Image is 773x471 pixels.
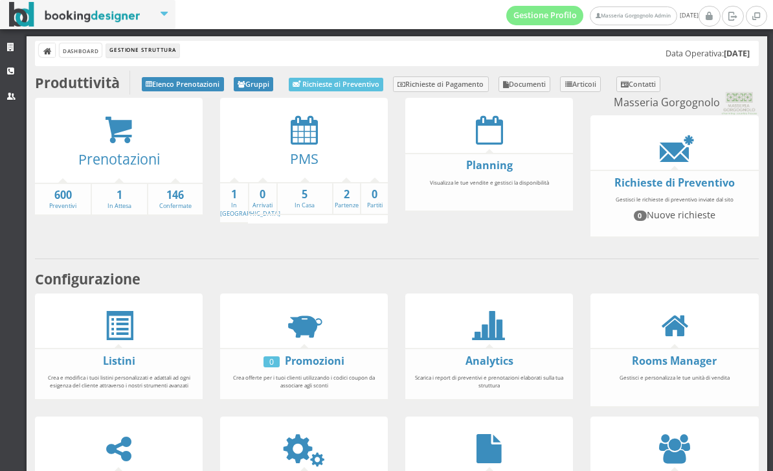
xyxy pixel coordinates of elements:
a: Dashboard [60,43,102,57]
a: Rooms Manager [632,354,717,368]
a: 0Partiti [361,187,388,210]
a: 5In Casa [278,187,332,210]
h5: Data Operativa: [666,49,750,58]
a: 2Partenze [333,187,360,210]
a: Documenti [499,76,551,92]
div: Visualizza le tue vendite e gestisci la disponibilità [405,173,573,207]
img: 0603869b585f11eeb13b0a069e529790.png [720,92,758,115]
strong: 1 [220,187,248,202]
a: Richieste di Preventivo [614,176,735,190]
div: Scarica i report di preventivi e prenotazioni elaborati sulla tua struttura [405,368,573,395]
small: Masseria Gorgognolo [614,92,758,115]
strong: 600 [35,188,91,203]
span: [DATE] [506,6,699,25]
strong: 0 [249,187,276,202]
strong: 5 [278,187,332,202]
a: Contatti [616,76,661,92]
strong: 2 [333,187,360,202]
b: [DATE] [724,48,750,59]
b: Configurazione [35,270,140,288]
a: 1In [GEOGRAPHIC_DATA] [220,187,280,218]
h4: Nuove richieste [596,209,752,221]
div: Gestisci le richieste di preventivo inviate dal sito [590,190,758,233]
a: Richieste di Preventivo [289,78,383,91]
a: 146Confermate [148,188,203,211]
a: Richieste di Pagamento [393,76,489,92]
li: Gestione Struttura [106,43,179,58]
a: Elenco Prenotazioni [142,77,224,91]
b: Produttività [35,73,120,92]
a: Promozioni [285,354,344,368]
strong: 146 [148,188,203,203]
a: Planning [466,158,513,172]
div: 0 [263,356,280,367]
img: BookingDesigner.com [9,2,140,27]
a: Gestione Profilo [506,6,584,25]
a: Prenotazioni [78,150,160,168]
strong: 0 [361,187,388,202]
a: Masseria Gorgognolo Admin [590,6,677,25]
div: Gestisci e personalizza le tue unità di vendita [590,368,758,402]
div: Crea e modifica i tuoi listini personalizzati e adattali ad ogni esigenza del cliente attraverso ... [35,368,203,395]
a: Listini [103,354,135,368]
span: 0 [634,211,647,221]
a: 1In Attesa [92,188,146,211]
strong: 1 [92,188,146,203]
a: Gruppi [234,77,274,91]
a: PMS [290,149,319,168]
a: 0Arrivati [249,187,276,210]
a: Articoli [560,76,601,92]
a: 600Preventivi [35,188,91,211]
a: Analytics [465,354,513,368]
div: Crea offerte per i tuoi clienti utilizzando i codici coupon da associare agli sconti [220,368,388,395]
